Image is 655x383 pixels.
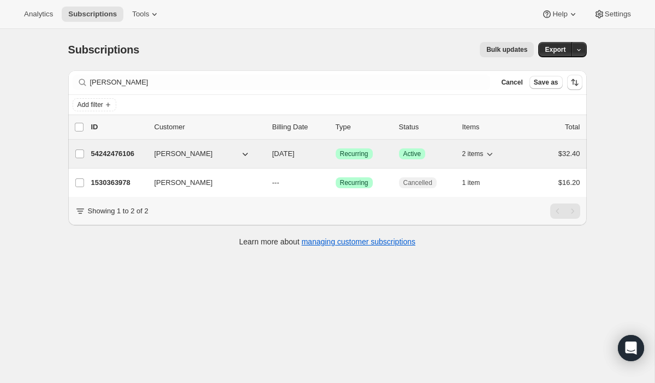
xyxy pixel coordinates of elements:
p: ID [91,122,146,133]
span: Subscriptions [68,44,140,56]
button: 2 items [462,146,496,161]
span: 1 item [462,178,480,187]
a: managing customer subscriptions [301,237,415,246]
span: --- [272,178,279,187]
span: [DATE] [272,149,295,158]
button: Bulk updates [480,42,534,57]
span: [PERSON_NAME] [154,148,213,159]
button: Cancel [497,76,527,89]
p: Learn more about [239,236,415,247]
button: Settings [587,7,638,22]
p: Showing 1 to 2 of 2 [88,206,148,217]
span: Save as [534,78,558,87]
p: Customer [154,122,264,133]
p: 54242476106 [91,148,146,159]
div: Open Intercom Messenger [618,335,644,361]
button: 1 item [462,175,492,190]
span: Export [545,45,565,54]
span: [PERSON_NAME] [154,177,213,188]
p: Status [399,122,454,133]
span: Recurring [340,178,368,187]
p: Billing Date [272,122,327,133]
span: Active [403,149,421,158]
p: 1530363978 [91,177,146,188]
div: IDCustomerBilling DateTypeStatusItemsTotal [91,122,580,133]
button: Sort the results [567,75,582,90]
button: Save as [529,76,563,89]
span: Cancelled [403,178,432,187]
span: Tools [132,10,149,19]
span: Add filter [78,100,103,109]
button: Tools [126,7,166,22]
button: Subscriptions [62,7,123,22]
nav: Pagination [550,204,580,219]
span: $16.20 [558,178,580,187]
button: Add filter [73,98,116,111]
span: Analytics [24,10,53,19]
div: 54242476106[PERSON_NAME][DATE]SuccessRecurringSuccessActive2 items$32.40 [91,146,580,161]
div: Type [336,122,390,133]
button: [PERSON_NAME] [148,145,257,163]
button: Help [535,7,585,22]
p: Total [565,122,580,133]
div: Items [462,122,517,133]
span: Recurring [340,149,368,158]
span: Help [552,10,567,19]
span: 2 items [462,149,484,158]
div: 1530363978[PERSON_NAME]---SuccessRecurringCancelled1 item$16.20 [91,175,580,190]
span: $32.40 [558,149,580,158]
button: Export [538,42,572,57]
button: [PERSON_NAME] [148,174,257,191]
span: Settings [605,10,631,19]
button: Analytics [17,7,59,22]
span: Cancel [501,78,522,87]
input: Filter subscribers [90,75,491,90]
span: Bulk updates [486,45,527,54]
span: Subscriptions [68,10,117,19]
